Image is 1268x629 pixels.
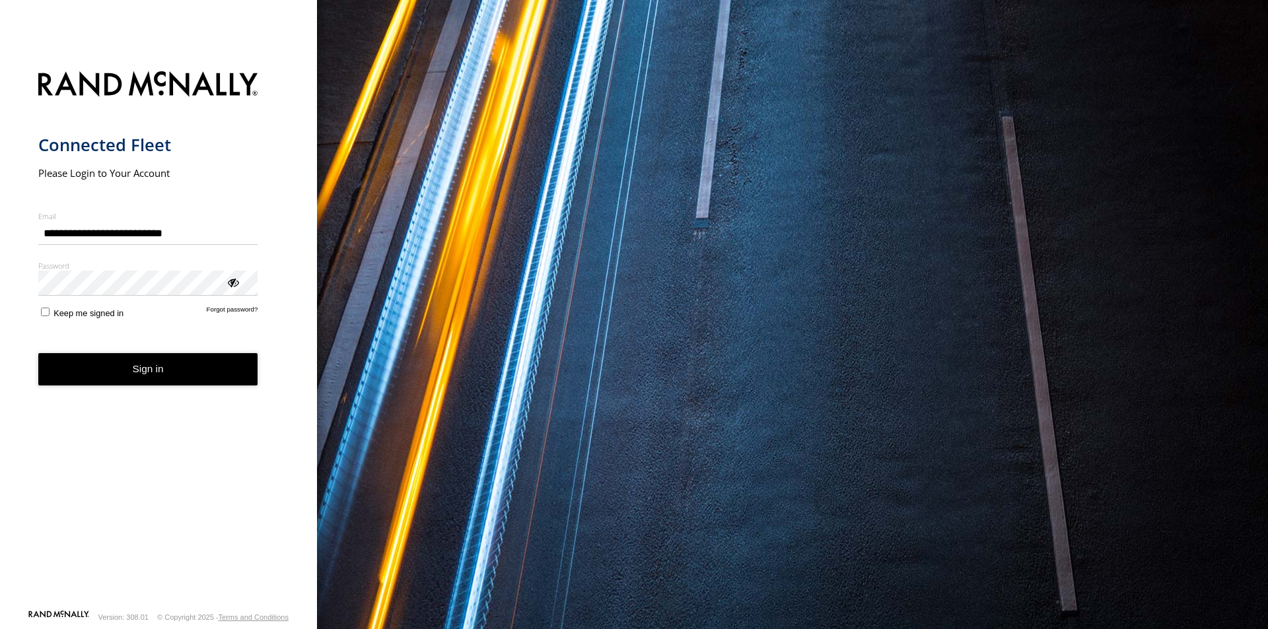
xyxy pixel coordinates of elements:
button: Sign in [38,353,258,385]
div: ViewPassword [226,275,239,288]
h1: Connected Fleet [38,134,258,156]
span: Keep me signed in [53,308,123,318]
input: Keep me signed in [41,308,50,316]
form: main [38,63,279,609]
div: Version: 308.01 [98,613,149,621]
div: © Copyright 2025 - [157,613,289,621]
label: Password [38,261,258,271]
img: Rand McNally [38,69,258,102]
a: Forgot password? [207,306,258,318]
a: Terms and Conditions [219,613,289,621]
h2: Please Login to Your Account [38,166,258,180]
label: Email [38,211,258,221]
a: Visit our Website [28,611,89,624]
